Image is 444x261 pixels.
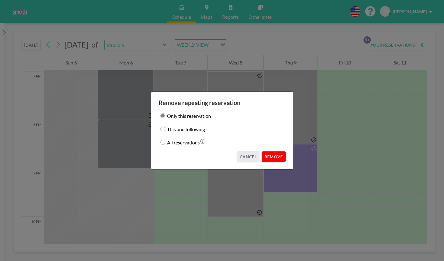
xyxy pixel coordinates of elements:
[167,138,200,147] label: All reservations
[167,125,205,133] label: This and following
[167,111,211,120] label: Only this reservation
[159,99,286,107] h3: Remove repeating reservation
[262,151,286,162] button: REMOVE
[237,151,259,162] button: CANCEL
